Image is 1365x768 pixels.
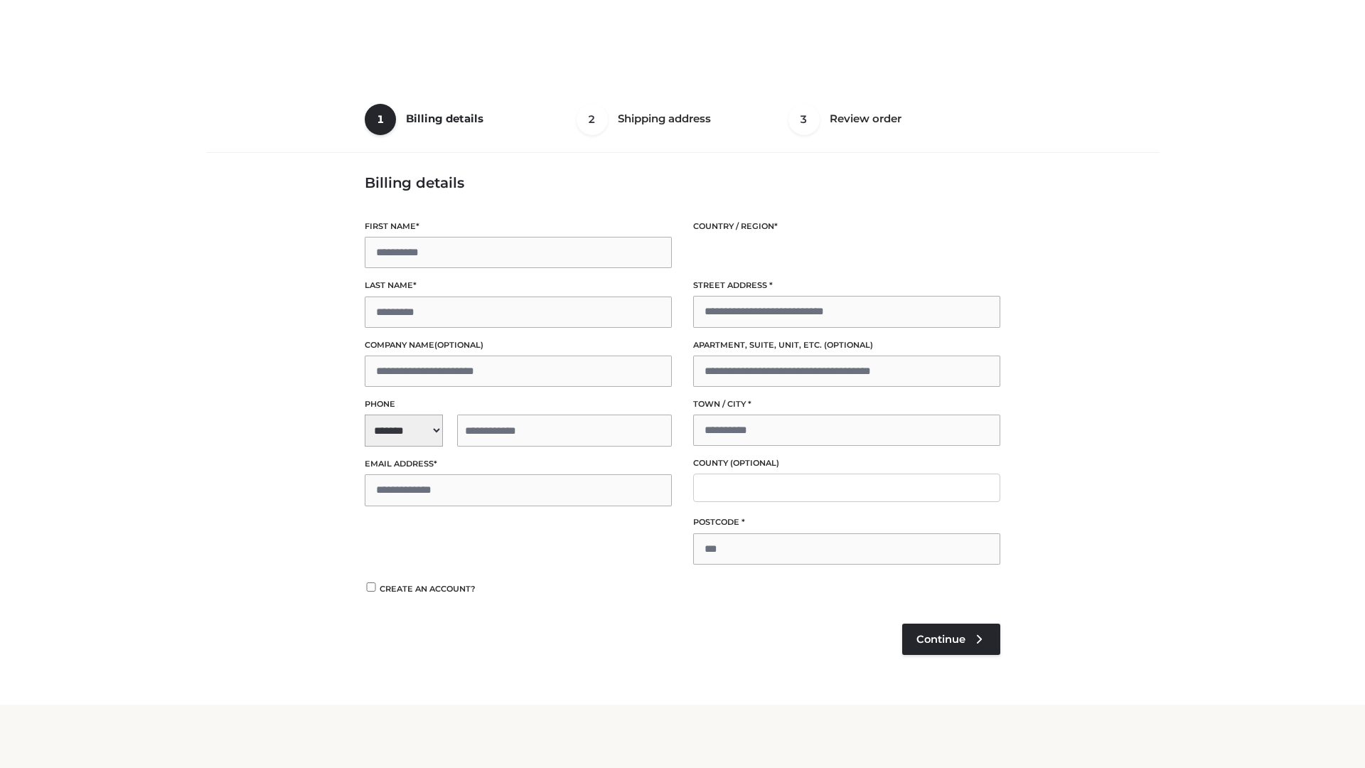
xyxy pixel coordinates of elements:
[365,398,672,411] label: Phone
[365,582,378,592] input: Create an account?
[365,220,672,233] label: First name
[916,633,965,646] span: Continue
[365,338,672,352] label: Company name
[693,398,1000,411] label: Town / City
[693,457,1000,470] label: County
[730,458,779,468] span: (optional)
[693,220,1000,233] label: Country / Region
[365,279,672,292] label: Last name
[693,338,1000,352] label: Apartment, suite, unit, etc.
[693,516,1000,529] label: Postcode
[693,279,1000,292] label: Street address
[365,174,1000,191] h3: Billing details
[824,340,873,350] span: (optional)
[434,340,483,350] span: (optional)
[380,584,476,594] span: Create an account?
[902,624,1000,655] a: Continue
[365,457,672,471] label: Email address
